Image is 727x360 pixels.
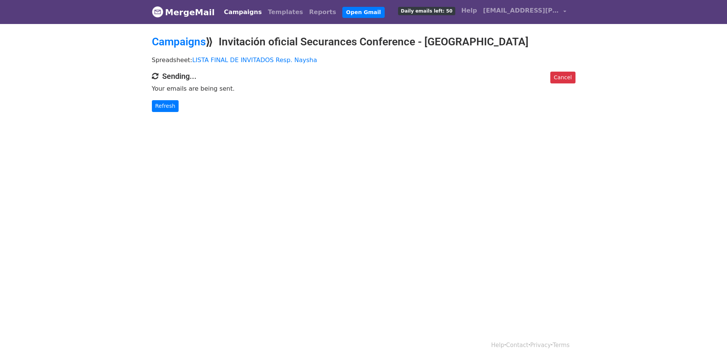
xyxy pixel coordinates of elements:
a: Privacy [530,342,551,349]
a: Campaigns [221,5,265,20]
a: Contact [506,342,528,349]
a: Help [491,342,504,349]
img: MergeMail logo [152,6,163,18]
div: Widget de chat [689,323,727,360]
a: Refresh [152,100,179,112]
a: [EMAIL_ADDRESS][PERSON_NAME][DOMAIN_NAME] [480,3,569,21]
a: Reports [306,5,339,20]
a: Daily emails left: 50 [395,3,458,18]
a: Templates [265,5,306,20]
p: Spreadsheet: [152,56,575,64]
a: Help [458,3,480,18]
span: [EMAIL_ADDRESS][PERSON_NAME][DOMAIN_NAME] [483,6,559,15]
h4: Sending... [152,72,575,81]
a: Terms [553,342,569,349]
iframe: Chat Widget [689,323,727,360]
p: Your emails are being sent. [152,85,575,93]
a: MergeMail [152,4,215,20]
a: Cancel [550,72,575,83]
a: Open Gmail [342,7,385,18]
span: Daily emails left: 50 [398,7,455,15]
a: LISTA FINAL DE INVITADOS Resp. Naysha [192,56,317,64]
h2: ⟫ Invitación oficial Securances Conference - [GEOGRAPHIC_DATA] [152,35,575,48]
a: Campaigns [152,35,206,48]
